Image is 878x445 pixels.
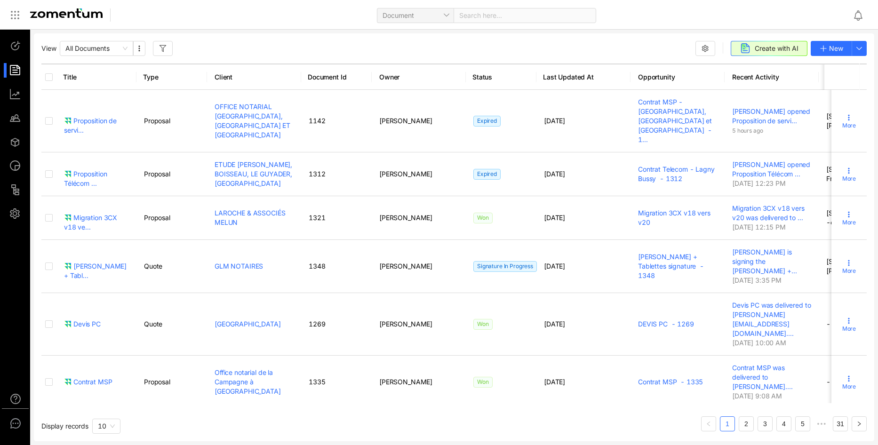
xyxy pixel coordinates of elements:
a: Contrat MSP - 1335 [638,378,703,386]
a: [PERSON_NAME] + Tabl... [64,262,129,271]
img: Zomentum Logo [30,8,103,18]
th: Recent Activity [725,64,819,90]
span: [DATE] 10:00 AM [732,339,786,347]
a: Contrat MSP [64,377,129,387]
span: More [842,382,856,391]
span: Status [472,72,525,82]
span: More [842,325,856,333]
a: Devis PC was delivered to [PERSON_NAME][EMAIL_ADDRESS][DOMAIN_NAME]....[DATE] 10:00 AM [732,301,811,347]
span: More [842,121,856,130]
a: 31 [833,417,847,431]
div: [PERSON_NAME] + Tabl... [64,262,129,280]
th: Opportunity [631,64,725,90]
div: Proposition de servi... [64,116,129,135]
a: [GEOGRAPHIC_DATA] [215,320,281,328]
span: [PERSON_NAME] is signing the [PERSON_NAME] +... [732,248,797,275]
td: [DATE] [536,152,631,196]
span: 10 [98,422,106,430]
a: Contrat Telecom - Lagny Bussy - 1312 [638,165,715,183]
th: Client [207,64,301,90]
td: Quote [136,240,207,293]
div: Proposition Télécom ... [64,169,129,188]
span: [DATE] 12:15 PM [732,223,786,231]
div: Devis PC [64,319,101,329]
a: Contrat MSP was delivered to [PERSON_NAME]....[DATE] 9:08 AM [732,363,811,400]
a: 5 [796,417,810,431]
li: Previous Page [701,416,716,431]
span: Signature In Progress [473,261,537,272]
td: 1348 [301,240,372,293]
span: Migration 3CX v18 vers v20 was delivered to ... [732,204,805,222]
li: 4 [776,416,791,431]
td: [PERSON_NAME] [372,356,466,409]
td: 1321 [301,196,372,240]
a: 3 [758,417,772,431]
li: 1 [720,416,735,431]
td: [PERSON_NAME] [372,196,466,240]
span: left [706,421,711,427]
td: [DATE] [536,240,631,293]
a: ETUDE [PERSON_NAME], BOISSEAU, LE GUYADER, [GEOGRAPHIC_DATA] [215,160,292,187]
a: GLM NOTAIRES [215,262,263,270]
button: right [852,416,867,431]
li: Next Page [852,416,867,431]
span: Devis PC was delivered to [PERSON_NAME][EMAIL_ADDRESS][DOMAIN_NAME].... [732,301,811,337]
span: New [829,43,843,54]
span: All Documents [65,41,128,56]
button: left [701,416,716,431]
li: 3 [758,416,773,431]
span: 5 hours ago [732,127,763,134]
a: 2 [739,417,753,431]
span: [DATE] 9:08 AM [732,392,782,400]
a: 1 [720,417,734,431]
td: [DATE] [536,90,631,152]
span: right [856,421,862,427]
span: Won [473,213,493,223]
a: Proposition de servi... [64,116,129,126]
a: [PERSON_NAME] opened Proposition Télécom ...[DATE] 12:23 PM [732,160,811,187]
li: Next 5 Pages [814,416,829,431]
div: Contrat MSP [64,377,112,387]
a: Devis PC [64,319,129,329]
th: Owner [372,64,466,90]
span: More [842,175,856,183]
span: Title [63,72,125,82]
span: More [842,218,856,227]
li: 5 [795,416,810,431]
a: Contrat MSP - [GEOGRAPHIC_DATA], [GEOGRAPHIC_DATA] et [GEOGRAPHIC_DATA] - 1... [638,98,712,143]
a: [PERSON_NAME] is signing the [PERSON_NAME] +...[DATE] 3:35 PM [732,247,811,284]
a: OFFICE NOTARIAL [GEOGRAPHIC_DATA], [GEOGRAPHIC_DATA] ET [GEOGRAPHIC_DATA] [215,103,290,139]
a: DEVIS PC - 1269 [638,320,694,328]
span: Document [383,8,448,23]
td: [PERSON_NAME] [372,152,466,196]
span: Display records [41,422,88,430]
td: [DATE] [536,293,631,356]
span: Expired [473,116,501,127]
a: LAROCHE & ASSOCIÉS MELUN [215,209,285,226]
td: 1269 [301,293,372,356]
span: [DATE] 12:23 PM [732,179,786,187]
button: New [811,41,852,56]
td: [PERSON_NAME] [372,90,466,152]
a: Migration 3CX v18 vers v20 [638,209,710,226]
span: Expired [473,169,501,180]
td: Proposal [136,356,207,409]
span: Create with AI [755,43,798,54]
span: [DATE] 3:35 PM [732,276,782,284]
span: More [842,267,856,275]
span: View [41,44,56,53]
a: Migration 3CX v18 vers v20 was delivered to ...[DATE] 12:15 PM [732,204,811,231]
td: Quote [136,293,207,356]
span: [PERSON_NAME] opened Proposition de servi... [732,107,810,125]
td: Proposal [136,152,207,196]
span: Contrat MSP was delivered to [PERSON_NAME].... [732,364,793,390]
td: [DATE] [536,356,631,409]
li: 31 [833,416,848,431]
button: Create with AI [731,41,807,56]
span: Won [473,319,493,330]
span: Last Updated At [543,72,619,82]
a: Office notarial de la Campagne à [GEOGRAPHIC_DATA] [215,368,281,395]
span: Type [143,72,195,82]
span: [PERSON_NAME] opened Proposition Télécom ... [732,160,810,178]
td: Proposal [136,90,207,152]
